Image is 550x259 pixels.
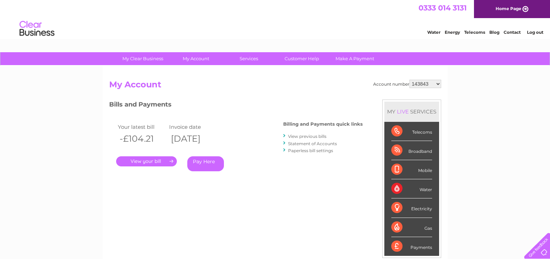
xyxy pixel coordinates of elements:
div: Clear Business is a trading name of Verastar Limited (registered in [GEOGRAPHIC_DATA] No. 3667643... [111,4,440,34]
div: Telecoms [391,122,432,141]
div: MY SERVICES [384,102,439,121]
h4: Billing and Payments quick links [283,121,363,127]
div: Gas [391,218,432,237]
div: Electricity [391,198,432,218]
a: Water [427,30,440,35]
div: Account number [373,80,441,88]
a: Telecoms [464,30,485,35]
a: Contact [504,30,521,35]
img: logo.png [19,18,55,39]
a: Energy [445,30,460,35]
a: My Account [167,52,225,65]
td: Your latest bill [116,122,168,132]
a: Statement of Accounts [288,141,337,146]
th: [DATE] [167,132,219,146]
div: LIVE [395,108,410,115]
a: Pay Here [187,156,224,171]
a: Blog [489,30,499,35]
a: 0333 014 3131 [419,3,467,12]
a: Customer Help [273,52,331,65]
h2: My Account [109,80,441,93]
td: Invoice date [167,122,219,132]
a: . [116,156,177,166]
a: View previous bills [288,134,326,139]
a: Log out [527,30,543,35]
a: Services [220,52,278,65]
div: Broadband [391,141,432,160]
th: -£104.21 [116,132,168,146]
h3: Bills and Payments [109,100,363,112]
div: Payments [391,237,432,256]
a: Make A Payment [326,52,384,65]
div: Mobile [391,160,432,179]
div: Water [391,179,432,198]
a: My Clear Business [114,52,172,65]
a: Paperless bill settings [288,148,333,153]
